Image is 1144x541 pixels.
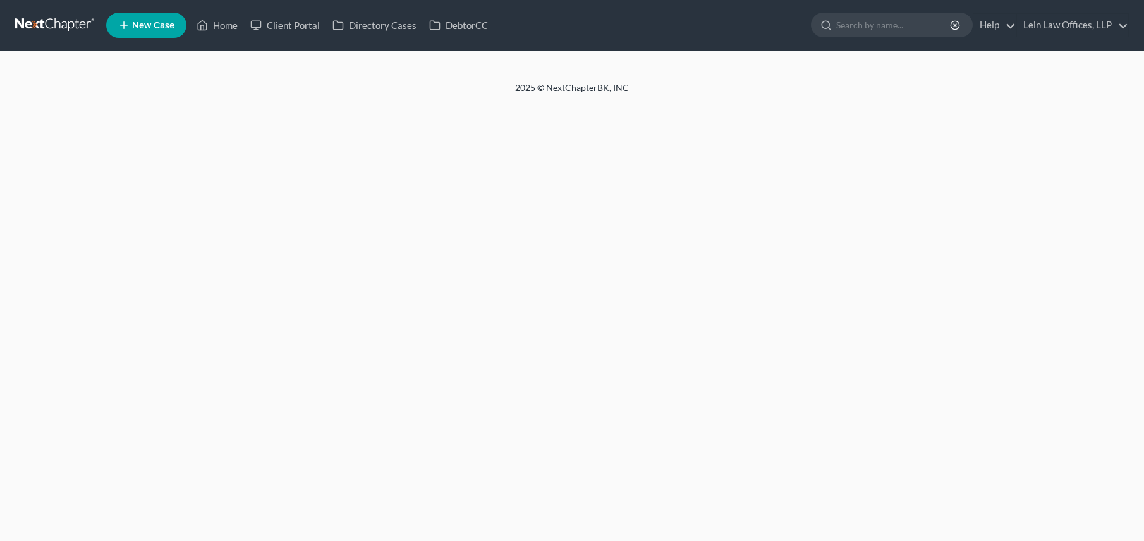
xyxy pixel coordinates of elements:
a: Home [190,14,244,37]
a: DebtorCC [423,14,494,37]
a: Lein Law Offices, LLP [1017,14,1128,37]
span: New Case [132,21,174,30]
a: Client Portal [244,14,326,37]
a: Help [973,14,1016,37]
input: Search by name... [836,13,952,37]
div: 2025 © NextChapterBK, INC [212,82,932,104]
a: Directory Cases [326,14,423,37]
